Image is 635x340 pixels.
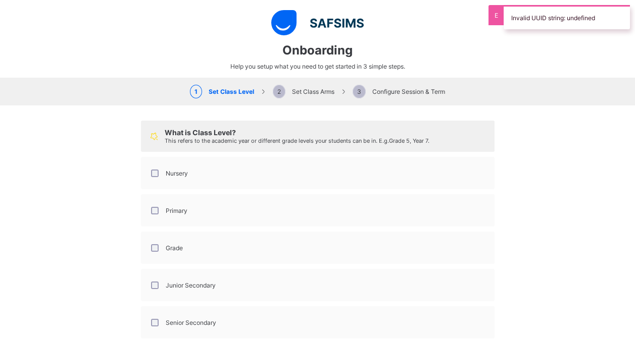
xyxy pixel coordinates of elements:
[353,88,445,95] span: Configure Session & Term
[190,85,202,98] span: 1
[166,207,187,214] label: Primary
[166,169,188,177] label: Nursery
[282,43,353,58] span: Onboarding
[273,85,285,98] span: 2
[165,128,236,137] span: What is Class Level?
[165,137,429,144] span: This refers to the academic year or different grade levels your students can be in. E.g. Grade 5,...
[230,63,405,70] span: Help you setup what you need to get started in 3 simple steps.
[271,10,364,35] img: logo
[504,5,630,29] div: Invalid UUID string: undefined
[166,244,183,252] label: Grade
[166,281,216,289] label: Junior Secondary
[273,88,334,95] span: Set Class Arms
[353,85,366,98] span: 3
[190,88,254,95] span: Set Class Level
[166,319,216,326] label: Senior Secondary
